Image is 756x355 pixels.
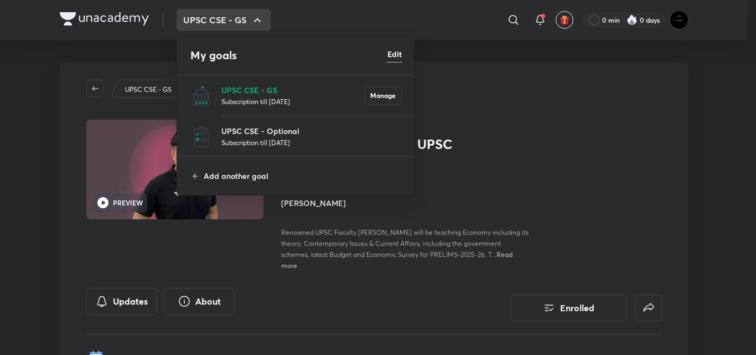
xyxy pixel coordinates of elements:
p: Subscription till [DATE] [221,137,402,148]
p: UPSC CSE - GS [221,84,365,96]
p: Subscription till [DATE] [221,96,365,107]
p: UPSC CSE - Optional [221,125,402,137]
h4: My goals [190,47,387,64]
button: Manage [365,87,402,105]
img: UPSC CSE - GS [190,85,213,107]
img: UPSC CSE - Optional [190,126,213,148]
h6: Edit [387,48,402,60]
p: Add another goal [204,170,402,182]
